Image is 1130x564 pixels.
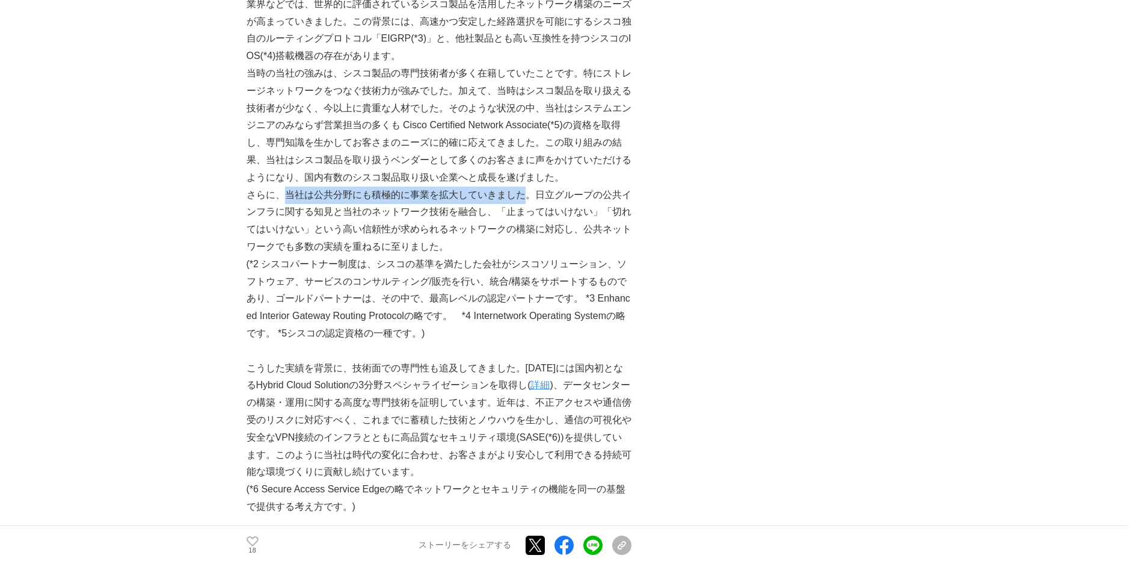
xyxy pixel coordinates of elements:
[247,187,631,256] p: さらに、当社は公共分野にも積極的に事業を拡大していきました。日立グループの公共インフラに関する知見と当社のネットワーク技術を融合し、「止まってはいけない」「切れてはいけない」という高い信頼性が求...
[530,380,550,390] a: 詳細
[247,360,631,482] p: こうした実績を背景に、技術面での専門性も追及してきました。[DATE]には国内初となるHybrid Cloud Solutionの3分野スペシャライゼーションを取得し( )、データセンターの構築...
[247,256,631,342] p: (*2 シスコパートナー制度は、シスコの基準を満たした会社がシスコソリューション、ソフトウェア、サービスのコンサルティング/販売を行い、統合/構築をサポートするものであり、ゴールドパートナーは、...
[247,548,259,554] p: 18
[247,481,631,516] p: (*6 Secure Access Service Edgeの略でネットワークとセキュリティの機能を同一の基盤で提供する考え方です。)
[419,540,511,551] p: ストーリーをシェアする
[247,65,631,187] p: 当時の当社の強みは、シスコ製品の専門技術者が多く在籍していたことです。特にストレージネットワークをつなぐ技術力が強みでした。加えて、当時はシスコ製品を取り扱える技術者が少なく、今以上に貴重な人材...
